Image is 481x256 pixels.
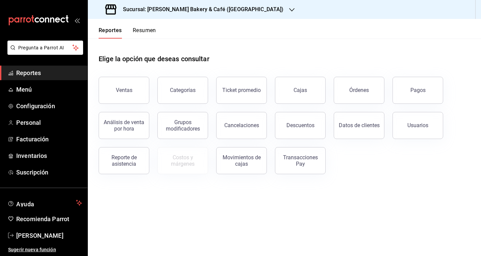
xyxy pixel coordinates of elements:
[16,118,82,127] span: Personal
[103,154,145,167] div: Reporte de asistencia
[8,246,82,253] span: Sugerir nueva función
[103,119,145,132] div: Análisis de venta por hora
[407,122,428,129] div: Usuarios
[99,54,209,64] h1: Elige la opción que deseas consultar
[170,87,196,93] div: Categorías
[162,119,204,132] div: Grupos modificadores
[216,147,267,174] button: Movimientos de cajas
[99,27,156,39] div: navigation tabs
[275,77,326,104] button: Cajas
[16,68,82,77] span: Reportes
[16,214,82,224] span: Recomienda Parrot
[7,41,83,55] button: Pregunta a Parrot AI
[16,231,82,240] span: [PERSON_NAME]
[99,77,149,104] button: Ventas
[410,87,426,93] div: Pagos
[286,122,314,129] div: Descuentos
[16,199,73,207] span: Ayuda
[133,27,156,39] button: Resumen
[275,112,326,139] button: Descuentos
[18,44,73,51] span: Pregunta a Parrot AI
[99,112,149,139] button: Análisis de venta por hora
[118,5,284,14] h3: Sucursal: [PERSON_NAME] Bakery & Café ([GEOGRAPHIC_DATA])
[279,154,321,167] div: Transacciones Pay
[275,147,326,174] button: Transacciones Pay
[16,151,82,160] span: Inventarios
[99,147,149,174] button: Reporte de asistencia
[16,168,82,177] span: Suscripción
[393,112,443,139] button: Usuarios
[224,122,259,129] div: Cancelaciones
[16,135,82,144] span: Facturación
[162,154,204,167] div: Costos y márgenes
[334,77,384,104] button: Órdenes
[116,87,132,93] div: Ventas
[5,49,83,56] a: Pregunta a Parrot AI
[294,87,307,93] div: Cajas
[157,112,208,139] button: Grupos modificadores
[16,85,82,94] span: Menú
[334,112,384,139] button: Datos de clientes
[16,101,82,111] span: Configuración
[157,147,208,174] button: Contrata inventarios para ver este reporte
[349,87,369,93] div: Órdenes
[393,77,443,104] button: Pagos
[74,18,80,23] button: open_drawer_menu
[221,154,262,167] div: Movimientos de cajas
[157,77,208,104] button: Categorías
[216,77,267,104] button: Ticket promedio
[99,27,122,39] button: Reportes
[339,122,380,129] div: Datos de clientes
[216,112,267,139] button: Cancelaciones
[222,87,261,93] div: Ticket promedio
